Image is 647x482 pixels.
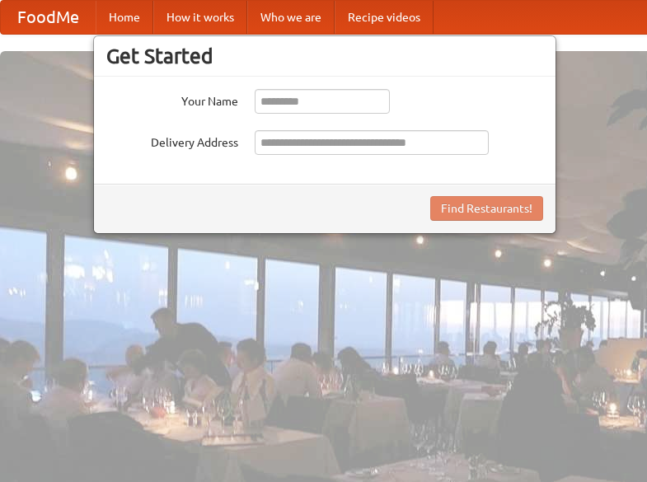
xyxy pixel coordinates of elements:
[106,130,238,151] label: Delivery Address
[247,1,335,34] a: Who we are
[96,1,153,34] a: Home
[335,1,434,34] a: Recipe videos
[153,1,247,34] a: How it works
[430,196,543,221] button: Find Restaurants!
[106,89,238,110] label: Your Name
[1,1,96,34] a: FoodMe
[106,44,543,68] h3: Get Started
